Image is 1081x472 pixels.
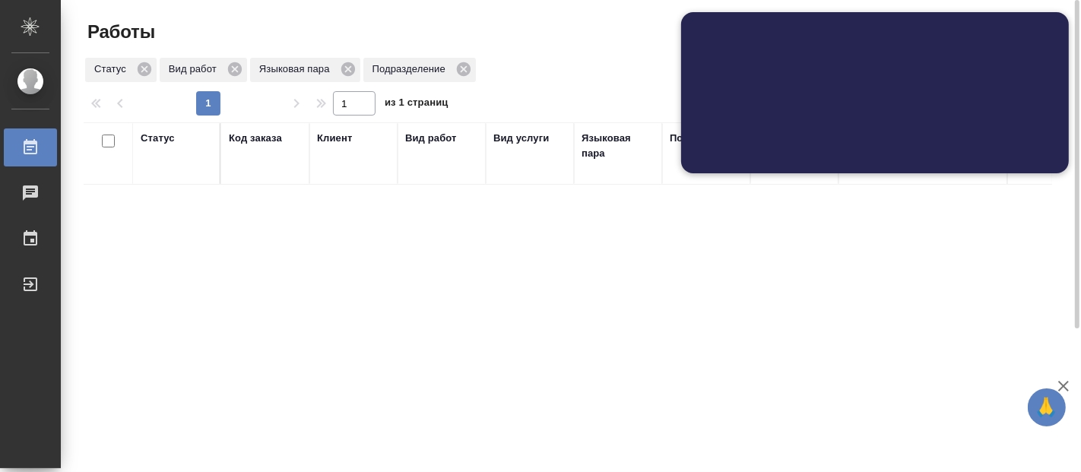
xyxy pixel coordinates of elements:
[385,93,449,116] span: из 1 страниц
[85,58,157,82] div: Статус
[259,62,335,77] p: Языковая пара
[363,58,476,82] div: Подразделение
[582,131,655,161] div: Языковая пара
[141,131,175,146] div: Статус
[317,131,352,146] div: Клиент
[250,58,360,82] div: Языковая пара
[372,62,451,77] p: Подразделение
[1034,391,1060,423] span: 🙏
[160,58,247,82] div: Вид работ
[1028,388,1066,426] button: 🙏
[94,62,132,77] p: Статус
[229,131,282,146] div: Код заказа
[493,131,550,146] div: Вид услуги
[169,62,222,77] p: Вид работ
[405,131,457,146] div: Вид работ
[670,131,748,146] div: Подразделение
[84,20,155,44] span: Работы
